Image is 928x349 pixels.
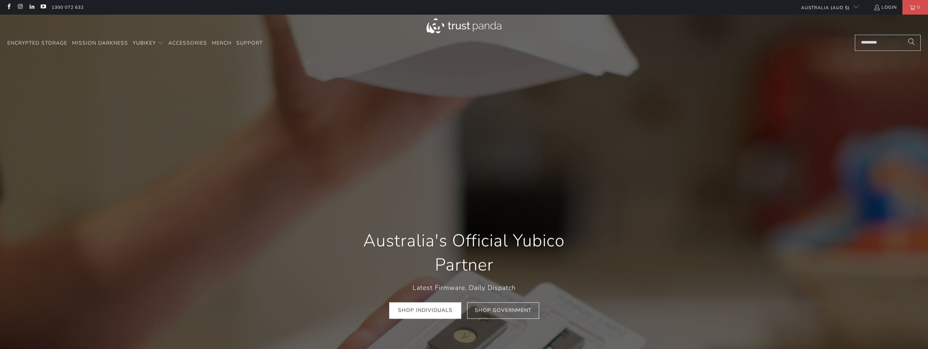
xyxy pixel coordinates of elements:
[40,4,46,10] a: Trust Panda Australia on YouTube
[467,302,539,319] a: Shop Government
[855,35,921,51] input: Search...
[29,4,35,10] a: Trust Panda Australia on LinkedIn
[873,3,897,11] a: Login
[7,35,67,52] a: Encrypted Storage
[133,35,164,52] summary: YubiKey
[133,40,156,46] span: YubiKey
[212,40,232,46] span: Merch
[168,40,207,46] span: Accessories
[236,35,263,52] a: Support
[236,40,263,46] span: Support
[427,18,501,33] img: Trust Panda Australia
[168,35,207,52] a: Accessories
[52,3,84,11] a: 1300 072 632
[7,40,67,46] span: Encrypted Storage
[17,4,23,10] a: Trust Panda Australia on Instagram
[72,35,128,52] a: Mission Darkness
[7,35,263,52] nav: Translation missing: en.navigation.header.main_nav
[343,229,585,277] h1: Australia's Official Yubico Partner
[343,282,585,293] p: Latest Firmware, Daily Dispatch
[212,35,232,52] a: Merch
[902,35,921,51] button: Search
[389,302,461,319] a: Shop Individuals
[72,40,128,46] span: Mission Darkness
[5,4,12,10] a: Trust Panda Australia on Facebook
